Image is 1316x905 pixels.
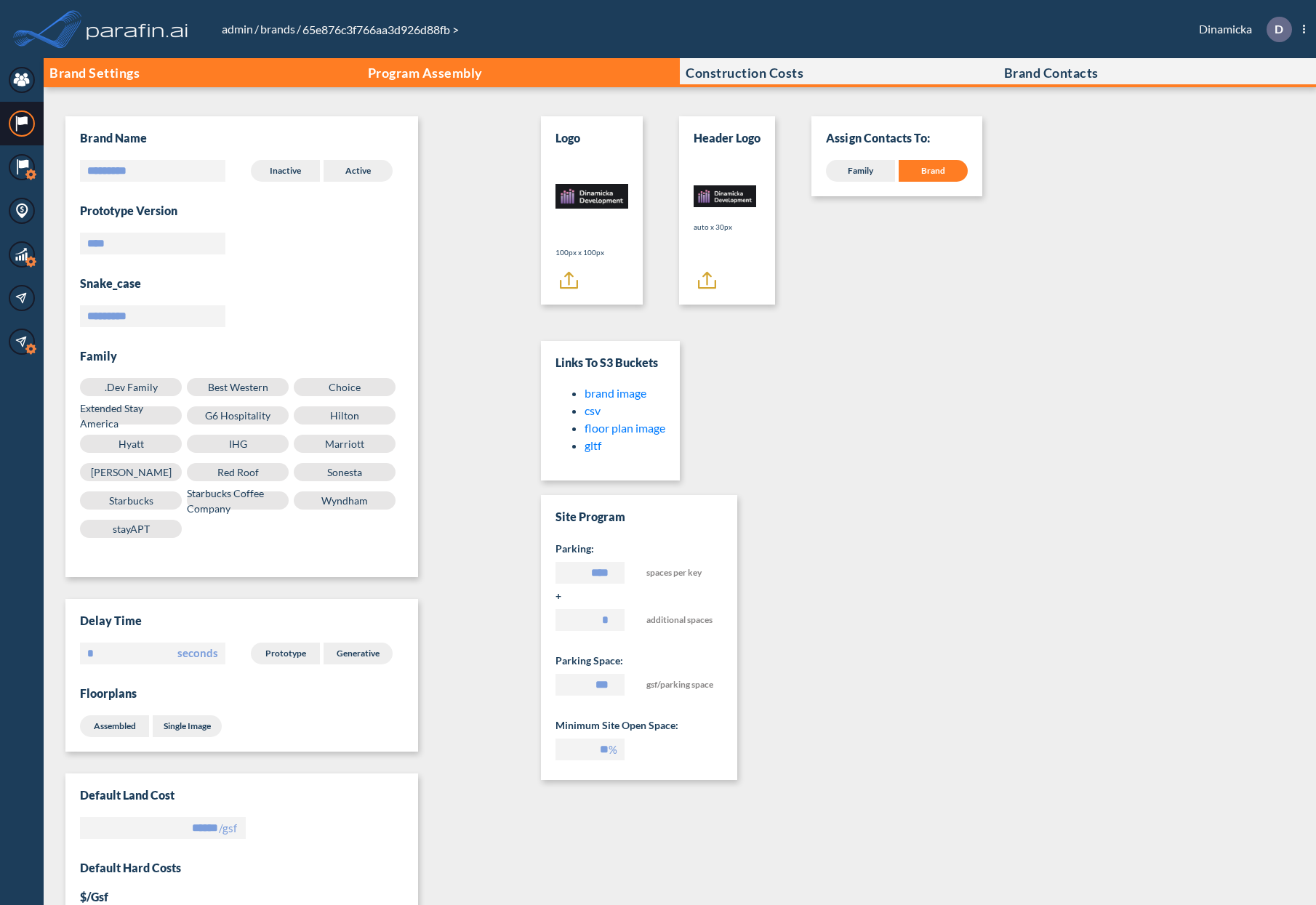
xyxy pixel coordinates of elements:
a: csv [585,403,601,417]
div: Brand [899,160,968,182]
li: / [220,20,259,38]
label: % [609,742,617,757]
label: stayAPT [80,520,182,538]
p: auto x 30px [694,222,756,233]
label: Single Image [153,715,222,737]
a: gltf [585,438,601,452]
label: Inactive [251,160,320,182]
h5: + [555,589,723,603]
h3: Default hard costs [80,861,404,875]
label: G6 Hospitality [187,406,289,425]
button: Brand Settings [44,58,362,87]
label: Hyatt [80,435,182,453]
span: additional spaces [646,609,715,636]
h3: Prototype Version [80,204,404,218]
li: / [259,20,301,38]
label: Assembled [80,715,149,737]
a: floor plan image [585,421,665,435]
label: Sonesta [294,463,396,481]
h3: Logo [555,131,580,145]
p: Construction Costs [686,65,803,80]
label: Marriott [294,435,396,453]
h3: Default land cost [80,788,404,803]
p: D [1275,23,1283,36]
label: Generative [324,643,393,664]
label: Wyndham [294,491,396,510]
label: Red Roof [187,463,289,481]
h3: Site Program [555,510,723,524]
label: Extended Stay America [80,406,182,425]
h3: Floorplans [80,686,404,701]
button: Program Assembly [362,58,681,87]
button: Construction Costs [680,58,998,87]
label: Active [324,160,393,182]
label: [PERSON_NAME] [80,463,182,481]
label: /gsf [219,821,237,835]
h3: snake_case [80,276,404,291]
label: Choice [294,378,396,396]
h5: Parking: [555,542,723,556]
div: Dinamicka [1177,17,1305,42]
p: Program Assembly [368,65,483,80]
label: .Dev Family [80,378,182,396]
a: brands [259,22,297,36]
a: admin [220,22,254,36]
h3: Family [80,349,404,363]
h3: Links to S3 Buckets [555,355,665,370]
img: logo [84,15,191,44]
p: Assign Contacts To: [826,131,968,145]
p: Brand Settings [49,65,140,80]
label: Hilton [294,406,396,425]
h3: $/gsf [80,890,200,904]
h5: Parking space: [555,653,723,668]
span: gsf/parking space [646,674,715,701]
h3: Brand Name [80,131,147,145]
h5: Minimum Site Open Space: [555,718,723,733]
span: 65e876c3f766aa3d926d88fb > [301,23,460,36]
img: Logo [555,160,628,233]
h3: Delay time [80,614,404,628]
label: Starbucks [80,491,182,510]
label: Best Western [187,378,289,396]
label: Starbucks Coffee Company [187,491,289,510]
img: Logo header [694,185,756,207]
span: spaces per key [646,562,715,589]
p: 100px x 100px [555,247,628,258]
h3: Header Logo [694,131,761,145]
label: Prototype [251,643,320,664]
div: Family [826,160,895,182]
label: IHG [187,435,289,453]
a: brand image [585,386,646,400]
p: Brand Contacts [1004,65,1099,80]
